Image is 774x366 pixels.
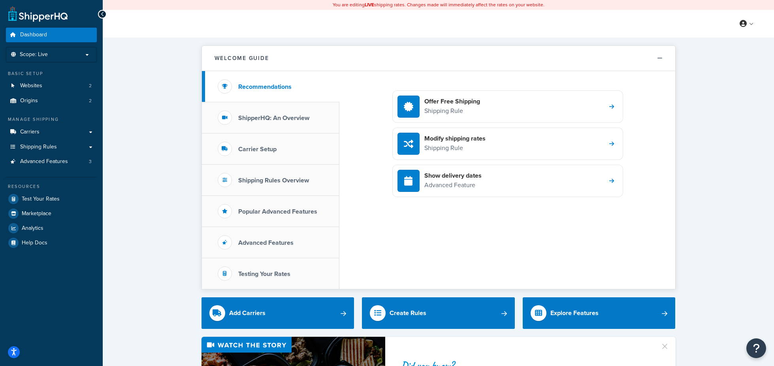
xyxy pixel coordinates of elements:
[89,158,92,165] span: 3
[424,180,482,190] p: Advanced Feature
[6,192,97,206] a: Test Your Rates
[20,83,42,89] span: Websites
[22,240,47,246] span: Help Docs
[6,154,97,169] li: Advanced Features
[20,32,47,38] span: Dashboard
[362,297,515,329] a: Create Rules
[6,94,97,108] li: Origins
[6,183,97,190] div: Resources
[215,55,269,61] h2: Welcome Guide
[20,144,57,150] span: Shipping Rules
[238,270,290,278] h3: Testing Your Rates
[6,221,97,235] a: Analytics
[6,79,97,93] li: Websites
[20,158,68,165] span: Advanced Features
[202,297,354,329] a: Add Carriers
[424,97,480,106] h4: Offer Free Shipping
[6,79,97,93] a: Websites2
[6,116,97,123] div: Manage Shipping
[20,98,38,104] span: Origins
[365,1,374,8] b: LIVE
[238,146,277,153] h3: Carrier Setup
[238,114,309,122] h3: ShipperHQ: An Overview
[238,208,317,215] h3: Popular Advanced Features
[746,338,766,358] button: Open Resource Center
[424,134,486,143] h4: Modify shipping rates
[89,98,92,104] span: 2
[20,51,48,58] span: Scope: Live
[424,143,486,153] p: Shipping Rule
[424,171,482,180] h4: Show delivery dates
[22,196,60,203] span: Test Your Rates
[22,210,51,217] span: Marketplace
[238,177,309,184] h3: Shipping Rules Overview
[238,83,292,90] h3: Recommendations
[6,125,97,139] a: Carriers
[202,46,675,71] button: Welcome Guide
[229,308,266,319] div: Add Carriers
[550,308,599,319] div: Explore Features
[20,129,40,135] span: Carriers
[390,308,426,319] div: Create Rules
[6,206,97,221] a: Marketplace
[89,83,92,89] span: 2
[6,70,97,77] div: Basic Setup
[238,239,294,246] h3: Advanced Features
[424,106,480,116] p: Shipping Rule
[6,28,97,42] a: Dashboard
[523,297,676,329] a: Explore Features
[6,154,97,169] a: Advanced Features3
[6,140,97,154] a: Shipping Rules
[6,94,97,108] a: Origins2
[6,236,97,250] a: Help Docs
[22,225,43,232] span: Analytics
